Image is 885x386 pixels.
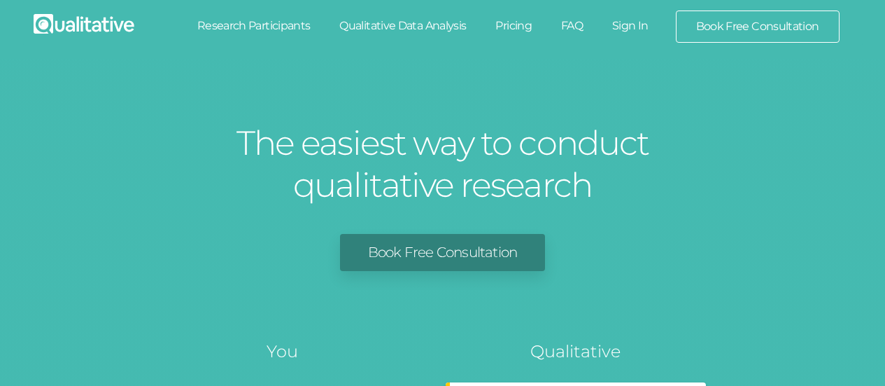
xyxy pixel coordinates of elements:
[530,341,621,361] tspan: Qualitative
[597,11,663,41] a: Sign In
[325,11,481,41] a: Qualitative Data Analysis
[481,11,546,41] a: Pricing
[340,234,545,271] a: Book Free Consultation
[183,11,325,41] a: Research Participants
[677,11,839,42] a: Book Free Consultation
[267,341,298,361] tspan: You
[34,14,134,34] img: Qualitative
[233,122,653,206] h1: The easiest way to conduct qualitative research
[546,11,597,41] a: FAQ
